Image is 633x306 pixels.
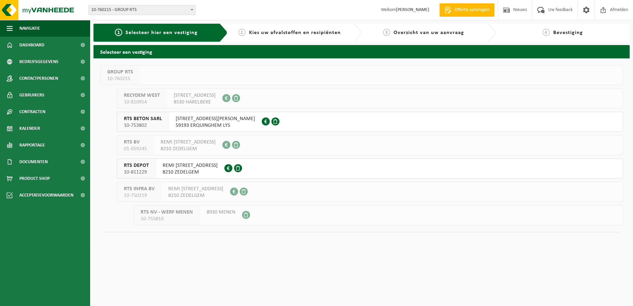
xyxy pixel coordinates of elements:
span: 10-760215 [107,75,133,82]
span: Selecteer hier een vestiging [126,30,198,35]
span: 3 [383,29,390,36]
span: Kalender [19,120,40,137]
span: RTS NV - WERF MENEN [141,209,193,216]
span: Documenten [19,154,48,170]
a: Offerte aanvragen [439,3,494,17]
span: Overzicht van uw aanvraag [394,30,464,35]
span: 10-753802 [124,122,162,129]
span: REMI [STREET_ADDRESS] [161,139,216,145]
span: Kies uw afvalstoffen en recipiënten [249,30,341,35]
span: 4 [543,29,550,36]
span: Offerte aanvragen [453,7,491,13]
span: RTS DEPOT [124,162,149,169]
span: GROUP RTS [107,69,133,75]
span: 01-059245 [124,145,147,152]
span: 8210 ZEDELGEM [168,192,223,199]
span: 8530 HARELBEKE [174,99,216,105]
span: [STREET_ADDRESS][PERSON_NAME] [176,115,255,122]
span: 10-750219 [124,192,155,199]
span: 8210 ZEDELGEM [161,145,216,152]
span: [STREET_ADDRESS] [174,92,216,99]
span: Rapportage [19,137,45,154]
span: Navigatie [19,20,40,37]
span: Product Shop [19,170,50,187]
span: Bedrijfsgegevens [19,53,58,70]
span: REMI [STREET_ADDRESS] [168,186,223,192]
span: 2 [238,29,246,36]
button: RTS DEPOT 10-811229 REMI [STREET_ADDRESS]8210 ZEDELGEM [117,159,623,179]
span: 8210 ZEDELGEM [163,169,218,176]
span: Contracten [19,103,45,120]
strong: [PERSON_NAME] [396,7,429,12]
span: 8930 MENEN [207,209,235,216]
span: 10-755810 [141,216,193,222]
span: 10-810954 [124,99,160,105]
span: RTS BV [124,139,147,145]
span: 10-760215 - GROUP RTS [88,5,195,15]
h2: Selecteer een vestiging [93,45,630,58]
span: 1 [115,29,122,36]
span: 10-811229 [124,169,149,176]
span: Gebruikers [19,87,44,103]
span: 59193 ERQUINGHEM LYS [176,122,255,129]
span: RECYDEM WEST [124,92,160,99]
span: RTS INFRA BV [124,186,155,192]
button: RTS BETON SARL 10-753802 [STREET_ADDRESS][PERSON_NAME]59193 ERQUINGHEM LYS [117,112,623,132]
span: Dashboard [19,37,44,53]
span: 10-760215 - GROUP RTS [88,5,196,15]
span: Bevestiging [553,30,583,35]
span: REMI [STREET_ADDRESS] [163,162,218,169]
span: Contactpersonen [19,70,58,87]
span: Acceptatievoorwaarden [19,187,73,204]
span: RTS BETON SARL [124,115,162,122]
